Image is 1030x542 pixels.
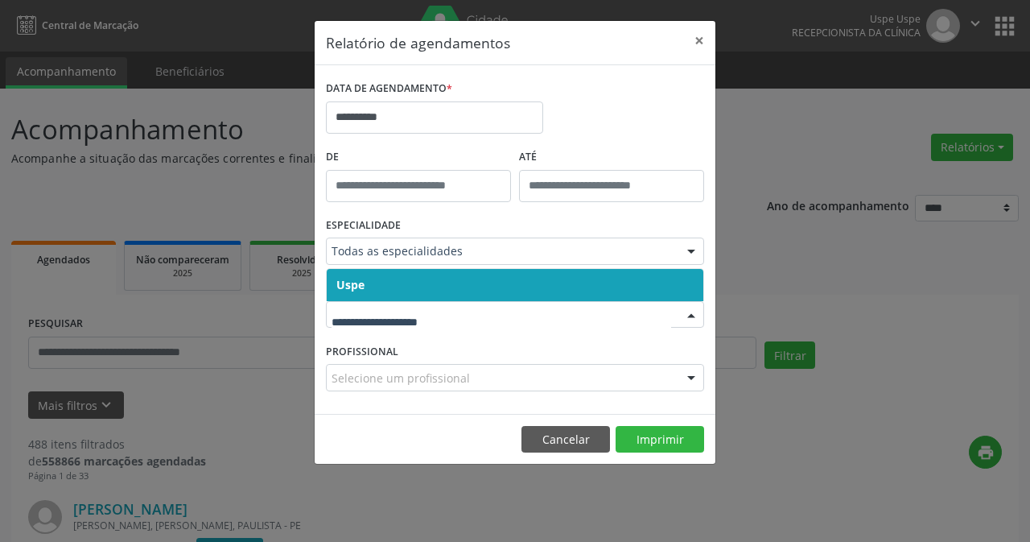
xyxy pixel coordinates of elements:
[326,339,398,364] label: PROFISSIONAL
[332,243,671,259] span: Todas as especialidades
[326,32,510,53] h5: Relatório de agendamentos
[326,213,401,238] label: ESPECIALIDADE
[519,145,704,170] label: ATÉ
[326,145,511,170] label: De
[336,277,365,292] span: Uspe
[521,426,610,453] button: Cancelar
[332,370,470,387] span: Selecione um profissional
[616,426,704,453] button: Imprimir
[683,21,715,60] button: Close
[326,77,452,101] label: DATA DE AGENDAMENTO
